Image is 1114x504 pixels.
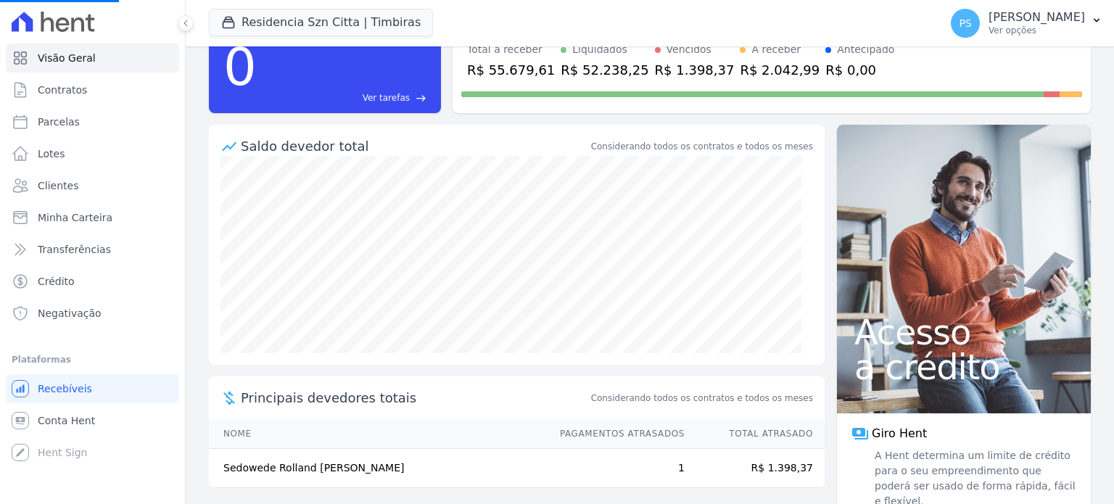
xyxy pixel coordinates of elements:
a: Parcelas [6,107,179,136]
span: Visão Geral [38,51,96,65]
a: Conta Hent [6,406,179,435]
div: R$ 1.398,37 [655,60,735,80]
a: Contratos [6,75,179,104]
a: Visão Geral [6,44,179,73]
td: 1 [546,449,685,488]
div: 0 [223,29,257,104]
span: Lotes [38,146,65,161]
div: Saldo devedor total [241,136,588,156]
div: Plataformas [12,351,173,368]
span: Parcelas [38,115,80,129]
button: Residencia Szn Citta | Timbiras [209,9,433,36]
td: R$ 1.398,37 [685,449,825,488]
span: Considerando todos os contratos e todos os meses [591,392,813,405]
span: Principais devedores totais [241,388,588,408]
div: Vencidos [667,42,711,57]
div: R$ 0,00 [825,60,894,80]
p: Ver opções [989,25,1085,36]
div: Total a receber [467,42,555,57]
a: Crédito [6,267,179,296]
p: [PERSON_NAME] [989,10,1085,25]
span: Giro Hent [872,425,927,442]
span: Acesso [854,315,1073,350]
div: R$ 55.679,61 [467,60,555,80]
a: Transferências [6,235,179,264]
a: Recebíveis [6,374,179,403]
div: R$ 52.238,25 [561,60,648,80]
span: a crédito [854,350,1073,384]
td: Sedowede Rolland [PERSON_NAME] [209,449,546,488]
span: Recebíveis [38,381,92,396]
div: Antecipado [837,42,894,57]
a: Ver tarefas east [263,91,426,104]
th: Pagamentos Atrasados [546,419,685,449]
span: Crédito [38,274,75,289]
th: Total Atrasado [685,419,825,449]
span: east [416,93,426,104]
span: Minha Carteira [38,210,112,225]
a: Negativação [6,299,179,328]
div: Liquidados [572,42,627,57]
span: Conta Hent [38,413,95,428]
a: Lotes [6,139,179,168]
span: Contratos [38,83,87,97]
span: Ver tarefas [363,91,410,104]
span: Transferências [38,242,111,257]
div: A receber [751,42,801,57]
button: PS [PERSON_NAME] Ver opções [939,3,1114,44]
a: Clientes [6,171,179,200]
span: PS [959,18,971,28]
th: Nome [209,419,546,449]
span: Clientes [38,178,78,193]
div: R$ 2.042,99 [740,60,820,80]
span: Negativação [38,306,102,321]
a: Minha Carteira [6,203,179,232]
div: Considerando todos os contratos e todos os meses [591,140,813,153]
